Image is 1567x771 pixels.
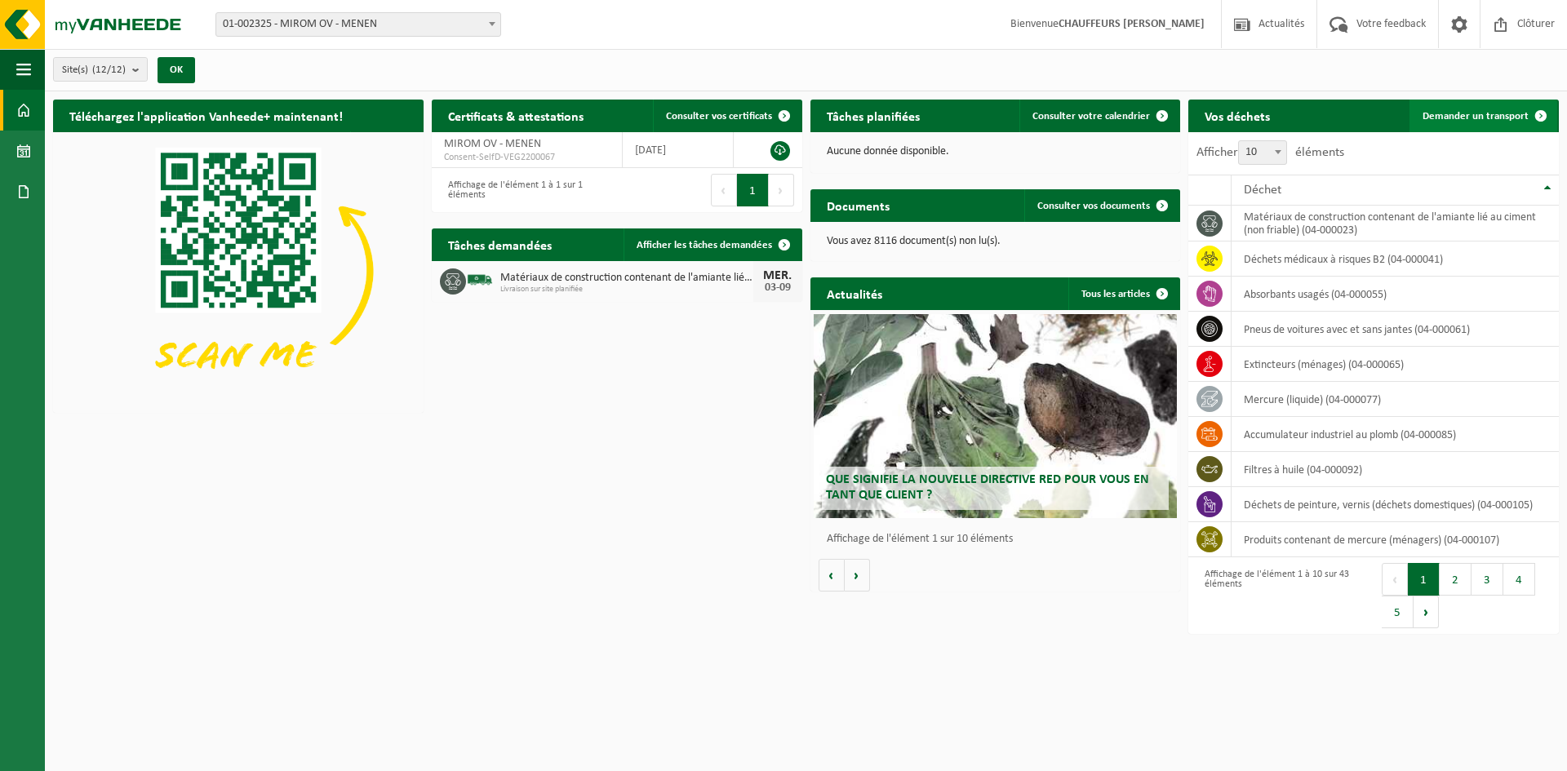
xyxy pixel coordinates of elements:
[810,100,936,131] h2: Tâches planifiées
[1196,146,1344,159] label: Afficher éléments
[1408,563,1440,596] button: 1
[444,151,610,164] span: Consent-SelfD-VEG2200067
[1019,100,1179,132] a: Consulter votre calendrier
[1423,111,1529,122] span: Demander un transport
[827,236,1165,247] p: Vous avez 8116 document(s) non lu(s).
[1239,141,1286,164] span: 10
[761,282,794,294] div: 03-09
[158,57,195,83] button: OK
[814,314,1177,518] a: Que signifie la nouvelle directive RED pour vous en tant que client ?
[1409,100,1557,132] a: Demander un transport
[53,100,359,131] h2: Téléchargez l'application Vanheede+ maintenant!
[440,172,609,208] div: Affichage de l'élément 1 à 1 sur 1 éléments
[1232,417,1559,452] td: accumulateur industriel au plomb (04-000085)
[1188,100,1286,131] h2: Vos déchets
[1232,206,1559,241] td: matériaux de construction contenant de l'amiante lié au ciment (non friable) (04-000023)
[1232,347,1559,382] td: extincteurs (ménages) (04-000065)
[623,132,734,168] td: [DATE]
[1414,596,1439,628] button: Next
[810,189,906,221] h2: Documents
[62,58,126,82] span: Site(s)
[1232,241,1559,277] td: déchets médicaux à risques B2 (04-000041)
[653,100,801,132] a: Consulter vos certificats
[1440,563,1472,596] button: 2
[1059,18,1205,30] strong: CHAUFFEURS [PERSON_NAME]
[500,272,753,285] span: Matériaux de construction contenant de l'amiante lié au ciment (non friable)
[1024,189,1179,222] a: Consulter vos documents
[666,111,772,122] span: Consulter vos certificats
[1238,140,1287,165] span: 10
[827,534,1173,545] p: Affichage de l'élément 1 sur 10 éléments
[1232,382,1559,417] td: mercure (liquide) (04-000077)
[1232,277,1559,312] td: absorbants usagés (04-000055)
[1068,277,1179,310] a: Tous les articles
[845,559,870,592] button: Volgende
[826,473,1149,502] span: Que signifie la nouvelle directive RED pour vous en tant que client ?
[827,146,1165,157] p: Aucune donnée disponible.
[1232,312,1559,347] td: pneus de voitures avec et sans jantes (04-000061)
[819,559,845,592] button: Vorige
[1382,563,1408,596] button: Previous
[432,100,600,131] h2: Certificats & attestations
[1232,487,1559,522] td: déchets de peinture, vernis (déchets domestiques) (04-000105)
[1472,563,1503,596] button: 3
[1232,522,1559,557] td: produits contenant de mercure (ménagers) (04-000107)
[624,228,801,261] a: Afficher les tâches demandées
[92,64,126,75] count: (12/12)
[466,266,494,294] img: BL-SO-LV
[810,277,899,309] h2: Actualités
[1037,201,1150,211] span: Consulter vos documents
[737,174,769,206] button: 1
[1503,563,1535,596] button: 4
[53,132,424,410] img: Download de VHEPlus App
[1196,561,1365,630] div: Affichage de l'élément 1 à 10 sur 43 éléments
[711,174,737,206] button: Previous
[1382,596,1414,628] button: 5
[432,228,568,260] h2: Tâches demandées
[500,285,753,295] span: Livraison sur site planifiée
[1244,184,1281,197] span: Déchet
[215,12,501,37] span: 01-002325 - MIROM OV - MENEN
[216,13,500,36] span: 01-002325 - MIROM OV - MENEN
[769,174,794,206] button: Next
[1032,111,1150,122] span: Consulter votre calendrier
[1232,452,1559,487] td: filtres à huile (04-000092)
[444,138,541,150] span: MIROM OV - MENEN
[637,240,772,250] span: Afficher les tâches demandées
[761,269,794,282] div: MER.
[53,57,148,82] button: Site(s)(12/12)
